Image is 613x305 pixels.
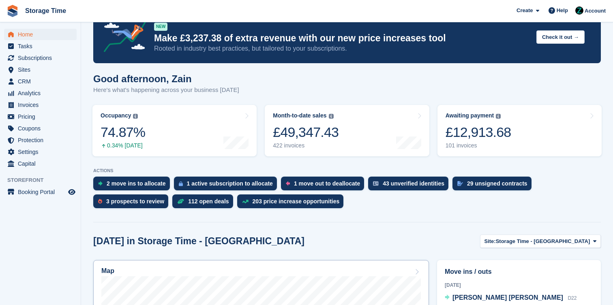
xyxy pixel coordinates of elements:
[446,112,494,119] div: Awaiting payment
[253,198,340,205] div: 203 price increase opportunities
[4,29,77,40] a: menu
[18,76,66,87] span: CRM
[92,105,257,156] a: Occupancy 74.87% 0.34% [DATE]
[265,105,429,156] a: Month-to-date sales £49,347.43 422 invoices
[18,158,66,169] span: Capital
[18,52,66,64] span: Subscriptions
[7,176,81,184] span: Storefront
[22,4,69,17] a: Storage Time
[457,181,463,186] img: contract_signature_icon-13c848040528278c33f63329250d36e43548de30e8caae1d1a13099fd9432cc5.svg
[93,177,174,194] a: 2 move ins to allocate
[93,194,172,212] a: 3 prospects to review
[237,194,348,212] a: 203 price increase opportunities
[133,114,138,119] img: icon-info-grey-7440780725fd019a000dd9b08b2336e03edf1995a4989e88bcd33f0948082b44.svg
[93,85,239,95] p: Here's what's happening across your business [DATE]
[172,194,237,212] a: 112 open deals
[446,142,511,149] div: 101 invoices
[517,6,533,15] span: Create
[373,181,379,186] img: verify_identity-adf6edd0f0f0b5bbfe63781bf79b02c33cf7c696d77639b501bdc392416b5a36.svg
[437,105,602,156] a: Awaiting payment £12,913.68 101 invoices
[18,146,66,158] span: Settings
[329,114,334,119] img: icon-info-grey-7440780725fd019a000dd9b08b2336e03edf1995a4989e88bcd33f0948082b44.svg
[18,123,66,134] span: Coupons
[18,111,66,122] span: Pricing
[18,64,66,75] span: Sites
[496,114,501,119] img: icon-info-grey-7440780725fd019a000dd9b08b2336e03edf1995a4989e88bcd33f0948082b44.svg
[585,7,606,15] span: Account
[4,99,77,111] a: menu
[179,181,183,186] img: active_subscription_to_allocate_icon-d502201f5373d7db506a760aba3b589e785aa758c864c3986d89f69b8ff3...
[4,41,77,52] a: menu
[18,41,66,52] span: Tasks
[368,177,452,194] a: 43 unverified identities
[445,282,593,289] div: [DATE]
[154,23,167,31] div: NEW
[480,235,601,248] button: Site: Storage Time - [GEOGRAPHIC_DATA]
[452,294,563,301] span: [PERSON_NAME] [PERSON_NAME]
[273,142,339,149] div: 422 invoices
[101,124,145,141] div: 74.87%
[18,29,66,40] span: Home
[101,112,131,119] div: Occupancy
[106,198,164,205] div: 3 prospects to review
[6,5,19,17] img: stora-icon-8386f47178a22dfd0bd8f6a31ec36ba5ce8667c1dd55bd0f319d3a0aa187defe.svg
[467,180,527,187] div: 29 unsigned contracts
[177,198,184,204] img: deal-1b604bf984904fb50ccaf53a9ad4b4a5d6e5aea283cecdc64d6e3604feb123c2.svg
[4,64,77,75] a: menu
[4,52,77,64] a: menu
[4,76,77,87] a: menu
[18,99,66,111] span: Invoices
[536,30,585,44] button: Check it out →
[93,168,601,173] p: ACTIONS
[568,295,577,301] span: D22
[97,9,154,55] img: price-adjustments-announcement-icon-8257ccfd72463d97f412b2fc003d46551f7dbcb40ab6d574587a9cd5c0d94...
[154,44,530,53] p: Rooted in industry best practices, but tailored to your subscriptions.
[496,237,590,245] span: Storage Time - [GEOGRAPHIC_DATA]
[154,32,530,44] p: Make £3,237.38 of extra revenue with our new price increases tool
[18,87,66,99] span: Analytics
[93,73,239,84] h1: Good afternoon, Zain
[18,134,66,146] span: Protection
[4,146,77,158] a: menu
[445,293,577,303] a: [PERSON_NAME] [PERSON_NAME] D22
[446,124,511,141] div: £12,913.68
[484,237,496,245] span: Site:
[101,142,145,149] div: 0.34% [DATE]
[4,186,77,198] a: menu
[188,198,229,205] div: 112 open deals
[101,267,114,275] h2: Map
[93,236,304,247] h2: [DATE] in Storage Time - [GEOGRAPHIC_DATA]
[575,6,583,15] img: Zain Sarwar
[281,177,368,194] a: 1 move out to deallocate
[4,158,77,169] a: menu
[4,123,77,134] a: menu
[174,177,281,194] a: 1 active subscription to allocate
[98,181,103,186] img: move_ins_to_allocate_icon-fdf77a2bb77ea45bf5b3d319d69a93e2d87916cf1d5bf7949dd705db3b84f3ca.svg
[452,177,536,194] a: 29 unsigned contracts
[4,134,77,146] a: menu
[286,181,290,186] img: move_outs_to_deallocate_icon-f764333ba52eb49d3ac5e1228854f67142a1ed5810a6f6cc68b1a99e826820c5.svg
[445,267,593,277] h2: Move ins / outs
[187,180,273,187] div: 1 active subscription to allocate
[18,186,66,198] span: Booking Portal
[107,180,166,187] div: 2 move ins to allocate
[273,112,326,119] div: Month-to-date sales
[557,6,568,15] span: Help
[98,199,102,204] img: prospect-51fa495bee0391a8d652442698ab0144808aea92771e9ea1ae160a38d050c398.svg
[294,180,360,187] div: 1 move out to deallocate
[67,187,77,197] a: Preview store
[383,180,444,187] div: 43 unverified identities
[4,111,77,122] a: menu
[242,200,249,203] img: price_increase_opportunities-93ffe204e8149a01c8c9dc8f82e8f89637d9d84a8eef4429ea346261dce0b2c0.svg
[4,87,77,99] a: menu
[273,124,339,141] div: £49,347.43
